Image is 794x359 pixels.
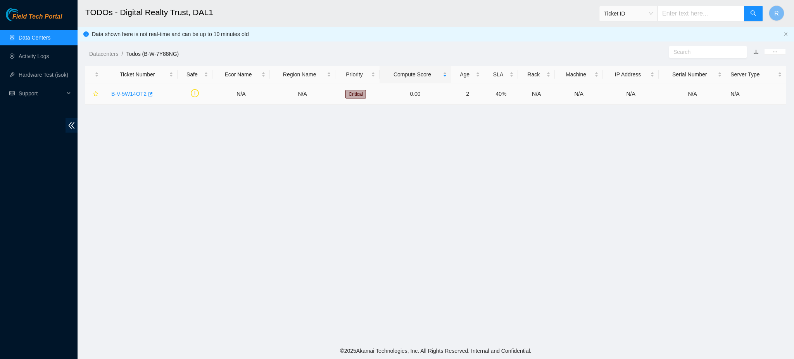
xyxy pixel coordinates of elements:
footer: © 2025 Akamai Technologies, Inc. All Rights Reserved. Internal and Confidential. [78,343,794,359]
td: N/A [555,83,603,105]
span: R [774,9,779,18]
a: download [753,49,759,55]
td: N/A [270,83,335,105]
button: download [747,46,765,58]
img: Akamai Technologies [6,8,39,21]
span: close [784,32,788,36]
span: search [750,10,756,17]
a: Data Centers [19,35,50,41]
button: R [769,5,784,21]
a: Hardware Test (isok) [19,72,68,78]
input: Search [673,48,736,56]
td: N/A [659,83,726,105]
span: read [9,91,15,96]
a: Akamai TechnologiesField Tech Portal [6,14,62,24]
button: star [90,88,99,100]
td: N/A [518,83,555,105]
td: 40% [484,83,518,105]
a: Activity Logs [19,53,49,59]
button: search [744,6,763,21]
a: Todos (B-W-7Y88NG) [126,51,179,57]
span: ellipsis [772,49,778,55]
td: 2 [451,83,484,105]
span: Critical [345,90,366,98]
span: Ticket ID [604,8,653,19]
span: Support [19,86,64,101]
a: Datacenters [89,51,118,57]
td: N/A [212,83,269,105]
span: double-left [66,118,78,133]
td: N/A [603,83,659,105]
button: close [784,32,788,37]
span: star [93,91,98,97]
input: Enter text here... [658,6,744,21]
span: / [121,51,123,57]
a: B-V-5W14OT2 [111,91,147,97]
td: 0.00 [380,83,451,105]
span: Field Tech Portal [12,13,62,21]
td: N/A [726,83,786,105]
span: exclamation-circle [191,89,199,97]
